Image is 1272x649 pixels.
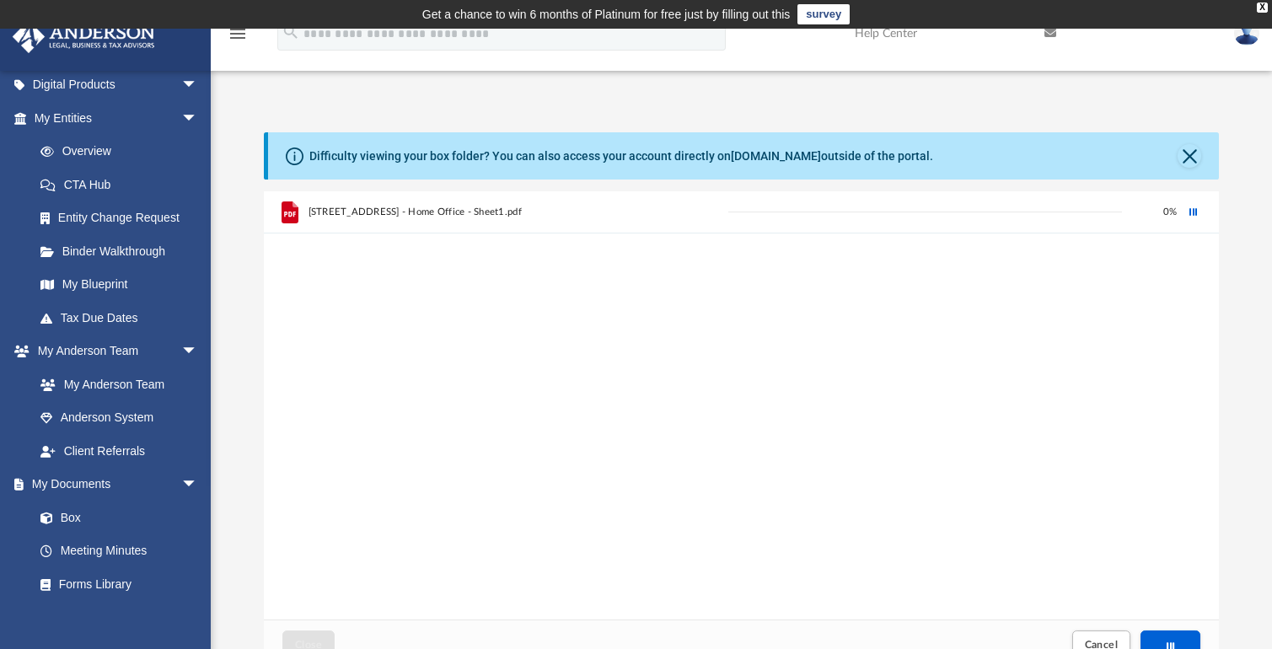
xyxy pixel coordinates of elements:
a: Client Referrals [24,434,215,468]
a: My Anderson Teamarrow_drop_down [12,335,215,368]
div: Difficulty viewing your box folder? You can also access your account directly on outside of the p... [309,147,933,165]
a: Meeting Minutes [24,534,215,568]
button: Close [1178,144,1201,168]
a: My Entitiesarrow_drop_down [12,101,223,135]
a: Forms Library [24,567,207,601]
a: Entity Change Request [24,201,223,235]
a: Binder Walkthrough [24,234,223,268]
i: menu [228,24,248,44]
a: Anderson System [24,401,215,435]
img: Anderson Advisors Platinum Portal [8,20,160,53]
span: arrow_drop_down [181,101,215,136]
a: Tax Due Dates [24,301,223,335]
div: close [1257,3,1268,13]
div: Get a chance to win 6 months of Platinum for free just by filling out this [422,4,791,24]
img: User Pic [1234,21,1259,46]
div: 0 % [1151,205,1178,220]
div: grid [264,191,1219,619]
span: [STREET_ADDRESS] - Home Office - Sheet1.pdf [308,206,521,217]
i: search [282,23,300,41]
a: [DOMAIN_NAME] [731,149,821,163]
button: Cancel this upload [1184,203,1202,221]
a: CTA Hub [24,168,223,201]
span: arrow_drop_down [181,468,215,502]
a: Digital Productsarrow_drop_down [12,68,223,102]
a: My Blueprint [24,268,215,302]
a: survey [797,4,850,24]
span: arrow_drop_down [181,335,215,369]
a: My Documentsarrow_drop_down [12,468,215,501]
a: My Anderson Team [24,367,207,401]
a: Overview [24,135,223,169]
a: menu [228,32,248,44]
a: Box [24,501,207,534]
span: arrow_drop_down [181,68,215,103]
